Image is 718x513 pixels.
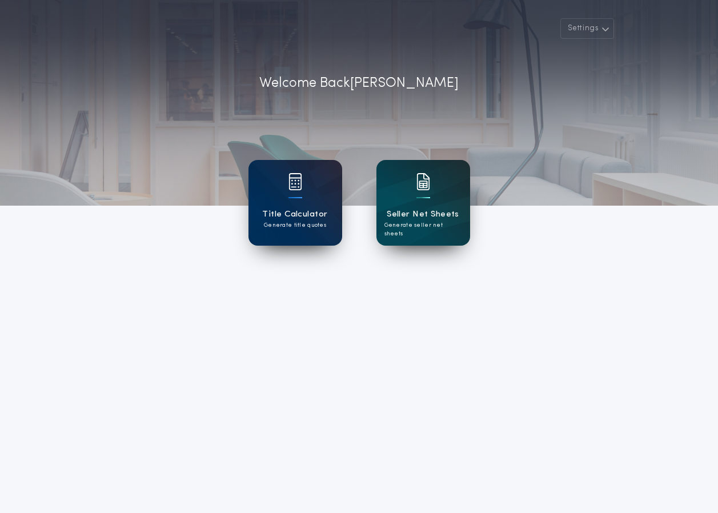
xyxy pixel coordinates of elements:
button: Settings [560,18,614,39]
h1: Seller Net Sheets [387,208,459,221]
a: card iconSeller Net SheetsGenerate seller net sheets [376,160,470,246]
p: Generate title quotes [264,221,326,230]
a: card iconTitle CalculatorGenerate title quotes [248,160,342,246]
img: card icon [288,173,302,190]
img: card icon [416,173,430,190]
p: Generate seller net sheets [384,221,462,238]
h1: Title Calculator [262,208,327,221]
p: Welcome Back [PERSON_NAME] [259,73,459,94]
